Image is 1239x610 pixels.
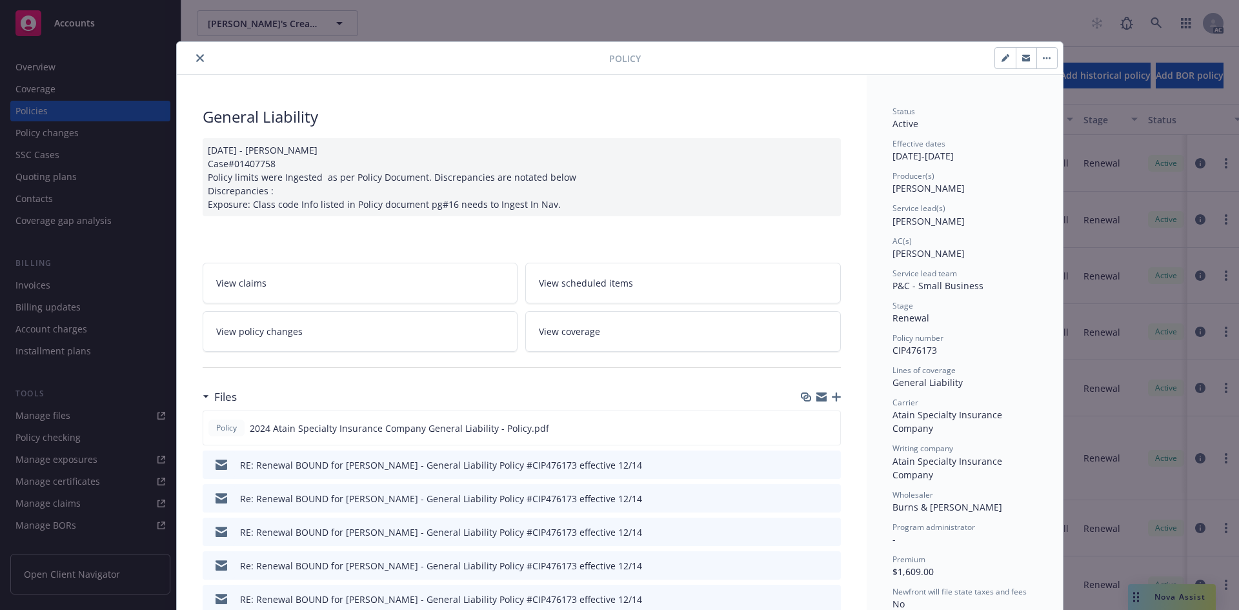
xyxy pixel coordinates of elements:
[892,501,1002,513] span: Burns & [PERSON_NAME]
[216,325,303,338] span: View policy changes
[892,397,918,408] span: Carrier
[892,170,934,181] span: Producer(s)
[803,525,814,539] button: download file
[609,52,641,65] span: Policy
[824,492,836,505] button: preview file
[240,458,642,472] div: RE: Renewal BOUND for [PERSON_NAME] - General Liability Policy #CIP476173 effective 12/14
[803,458,814,472] button: download file
[824,458,836,472] button: preview file
[203,263,518,303] a: View claims
[525,263,841,303] a: View scheduled items
[192,50,208,66] button: close
[214,422,239,434] span: Policy
[203,389,237,405] div: Files
[892,586,1027,597] span: Newfront will file state taxes and fees
[892,280,983,292] span: P&C - Small Business
[892,236,912,247] span: AC(s)
[892,138,945,149] span: Effective dates
[892,300,913,311] span: Stage
[824,559,836,573] button: preview file
[892,247,965,259] span: [PERSON_NAME]
[892,268,957,279] span: Service lead team
[892,533,896,545] span: -
[892,598,905,610] span: No
[892,409,1005,434] span: Atain Specialty Insurance Company
[892,332,943,343] span: Policy number
[892,489,933,500] span: Wholesaler
[203,138,841,216] div: [DATE] - [PERSON_NAME] Case#01407758 Policy limits were Ingested as per Policy Document. Discrepa...
[892,117,918,130] span: Active
[803,593,814,606] button: download file
[525,311,841,352] a: View coverage
[803,492,814,505] button: download file
[803,422,813,435] button: download file
[824,593,836,606] button: preview file
[539,325,600,338] span: View coverage
[203,106,841,128] div: General Liability
[240,559,642,573] div: Re: Renewal BOUND for [PERSON_NAME] - General Liability Policy #CIP476173 effective 12/14
[203,311,518,352] a: View policy changes
[250,422,549,435] span: 2024 Atain Specialty Insurance Company General Liability - Policy.pdf
[216,276,267,290] span: View claims
[892,138,1037,163] div: [DATE] - [DATE]
[892,554,925,565] span: Premium
[892,443,953,454] span: Writing company
[803,559,814,573] button: download file
[892,522,975,533] span: Program administrator
[240,525,642,539] div: RE: Renewal BOUND for [PERSON_NAME] - General Liability Policy #CIP476173 effective 12/14
[892,203,945,214] span: Service lead(s)
[214,389,237,405] h3: Files
[823,422,835,435] button: preview file
[240,492,642,505] div: Re: Renewal BOUND for [PERSON_NAME] - General Liability Policy #CIP476173 effective 12/14
[892,365,956,376] span: Lines of coverage
[892,312,929,324] span: Renewal
[892,455,1005,481] span: Atain Specialty Insurance Company
[892,182,965,194] span: [PERSON_NAME]
[892,215,965,227] span: [PERSON_NAME]
[892,106,915,117] span: Status
[824,525,836,539] button: preview file
[240,593,642,606] div: RE: Renewal BOUND for [PERSON_NAME] - General Liability Policy #CIP476173 effective 12/14
[892,565,934,578] span: $1,609.00
[892,344,937,356] span: CIP476173
[539,276,633,290] span: View scheduled items
[892,376,1037,389] div: General Liability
